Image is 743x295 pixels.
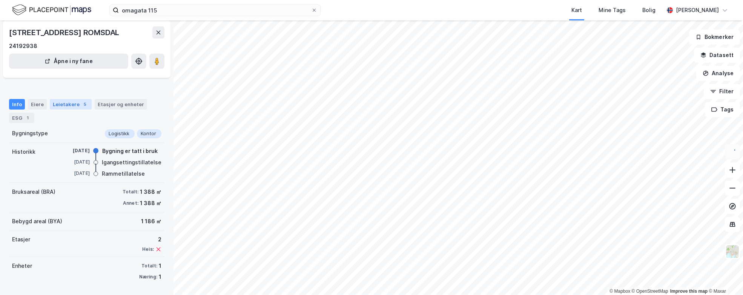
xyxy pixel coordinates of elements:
div: Heis: [142,246,154,252]
div: 1 [159,272,161,281]
div: 24192938 [9,42,37,51]
div: Bebygd areal (BYA) [12,217,62,226]
div: Etasjer og enheter [98,101,144,108]
div: [DATE] [60,159,90,165]
div: 1 [24,114,31,122]
button: Åpne i ny fane [9,54,128,69]
div: Bolig [642,6,655,15]
a: Mapbox [609,289,630,294]
div: Enheter [12,261,32,270]
div: Totalt: [123,189,138,195]
div: Bygningstype [12,129,48,138]
div: 1 [159,261,161,270]
div: Totalt: [141,263,157,269]
img: Z [725,244,740,259]
div: [DATE] [60,147,90,154]
div: 1 388 ㎡ [140,187,161,196]
div: Rammetillatelse [102,169,145,178]
button: Tags [705,102,740,117]
a: OpenStreetMap [632,289,668,294]
div: Etasjer [12,235,30,244]
iframe: Chat Widget [705,259,743,295]
div: Info [9,99,25,110]
div: Leietakere [50,99,92,110]
div: 1 186 ㎡ [141,217,161,226]
button: Bokmerker [689,29,740,45]
div: Eiere [28,99,47,110]
button: Datasett [694,48,740,63]
div: Historikk [12,147,35,156]
input: Søk på adresse, matrikkel, gårdeiere, leietakere eller personer [119,5,311,16]
div: [STREET_ADDRESS] ROMSDAL [9,26,121,39]
div: Bygning er tatt i bruk [102,147,158,156]
div: 1 388 ㎡ [140,199,161,208]
div: 5 [81,100,89,108]
div: 2 [142,235,161,244]
div: Kart [571,6,582,15]
button: Analyse [696,66,740,81]
div: Annet: [123,200,138,206]
div: Næring: [139,274,157,280]
button: Filter [704,84,740,99]
div: ESG [9,113,34,123]
div: Bruksareal (BRA) [12,187,55,196]
a: Improve this map [670,289,708,294]
div: [DATE] [60,170,90,177]
img: logo.f888ab2527a4732fd821a326f86c7f29.svg [12,3,91,17]
div: Igangsettingstillatelse [102,158,161,167]
div: [PERSON_NAME] [676,6,719,15]
div: Mine Tags [599,6,626,15]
